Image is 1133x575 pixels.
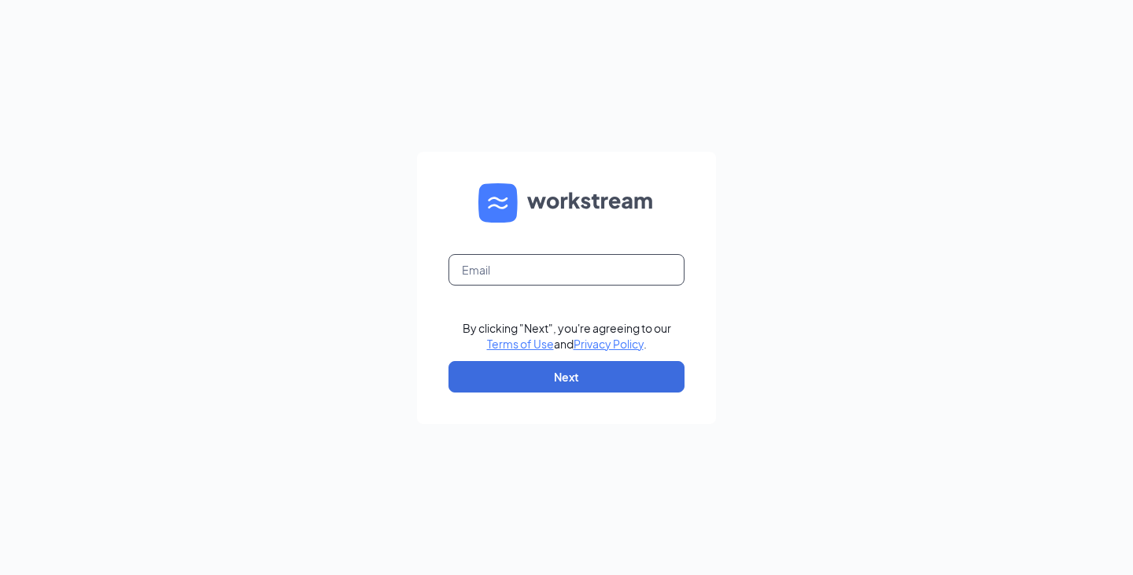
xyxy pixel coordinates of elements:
button: Next [448,361,685,393]
div: By clicking "Next", you're agreeing to our and . [463,320,671,352]
img: WS logo and Workstream text [478,183,655,223]
a: Privacy Policy [574,337,644,351]
a: Terms of Use [487,337,554,351]
input: Email [448,254,685,286]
